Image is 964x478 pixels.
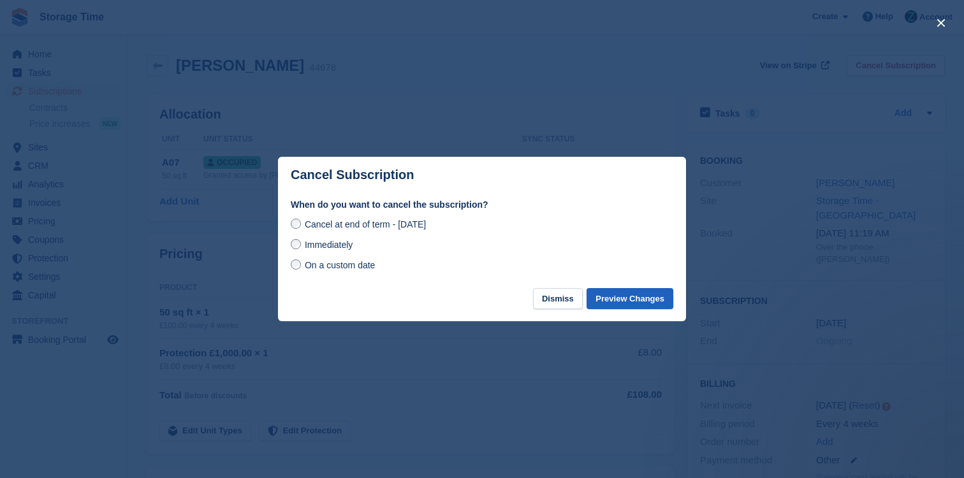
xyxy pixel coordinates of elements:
span: Immediately [305,240,353,250]
button: close [931,13,951,33]
label: When do you want to cancel the subscription? [291,198,673,212]
p: Cancel Subscription [291,168,414,182]
input: On a custom date [291,259,301,270]
input: Immediately [291,239,301,249]
span: On a custom date [305,260,376,270]
button: Dismiss [533,288,583,309]
span: Cancel at end of term - [DATE] [305,219,426,229]
input: Cancel at end of term - [DATE] [291,219,301,229]
button: Preview Changes [587,288,673,309]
